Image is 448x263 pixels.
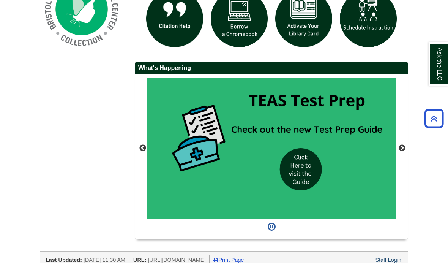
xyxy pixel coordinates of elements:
button: Next [398,144,406,152]
a: Back to Top [422,113,446,124]
span: [DATE] 11:30 AM [84,257,125,263]
i: Print Page [213,257,218,263]
span: URL: [133,257,146,263]
button: Previous [139,144,147,152]
button: Pause [265,219,278,235]
a: Staff Login [375,257,401,263]
div: This box contains rotating images [147,78,396,219]
img: Check out the new TEAS Test Prep topic guide. [147,78,396,219]
span: [URL][DOMAIN_NAME] [148,257,205,263]
a: Print Page [213,257,244,263]
h2: What's Happening [135,62,408,74]
span: Last Updated: [46,257,82,263]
